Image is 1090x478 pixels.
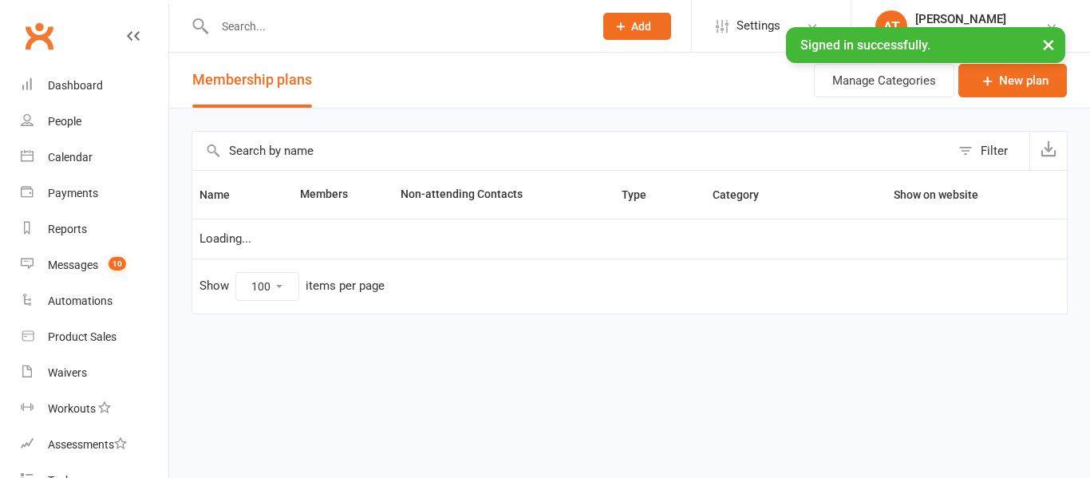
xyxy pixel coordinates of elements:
[48,115,81,128] div: People
[950,132,1029,170] button: Filter
[21,391,168,427] a: Workouts
[622,185,664,204] button: Type
[48,438,127,451] div: Assessments
[48,294,113,307] div: Automations
[192,219,1067,259] td: Loading...
[958,64,1067,97] a: New plan
[622,188,664,201] span: Type
[19,16,59,56] a: Clubworx
[800,38,930,53] span: Signed in successfully.
[21,355,168,391] a: Waivers
[981,141,1008,160] div: Filter
[713,188,776,201] span: Category
[21,104,168,140] a: People
[879,185,996,204] button: Show on website
[192,53,312,108] button: Membership plans
[199,188,247,201] span: Name
[48,223,87,235] div: Reports
[21,319,168,355] a: Product Sales
[48,259,98,271] div: Messages
[199,272,385,301] div: Show
[48,187,98,199] div: Payments
[48,330,117,343] div: Product Sales
[48,366,87,379] div: Waivers
[21,140,168,176] a: Calendar
[393,171,614,219] th: Non-attending Contacts
[603,13,671,40] button: Add
[21,68,168,104] a: Dashboard
[713,185,776,204] button: Category
[21,176,168,211] a: Payments
[631,20,651,33] span: Add
[199,185,247,204] button: Name
[1034,27,1063,61] button: ×
[915,12,1006,26] div: [PERSON_NAME]
[48,402,96,415] div: Workouts
[109,257,126,271] span: 10
[915,26,1006,41] div: Sitshoothon
[875,10,907,42] div: AT
[306,279,385,293] div: items per page
[192,132,950,170] input: Search by name
[21,427,168,463] a: Assessments
[21,211,168,247] a: Reports
[894,188,978,201] span: Show on website
[814,64,954,97] button: Manage Categories
[210,15,583,38] input: Search...
[48,151,93,164] div: Calendar
[21,283,168,319] a: Automations
[737,8,780,44] span: Settings
[21,247,168,283] a: Messages 10
[48,79,103,92] div: Dashboard
[293,171,393,219] th: Members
